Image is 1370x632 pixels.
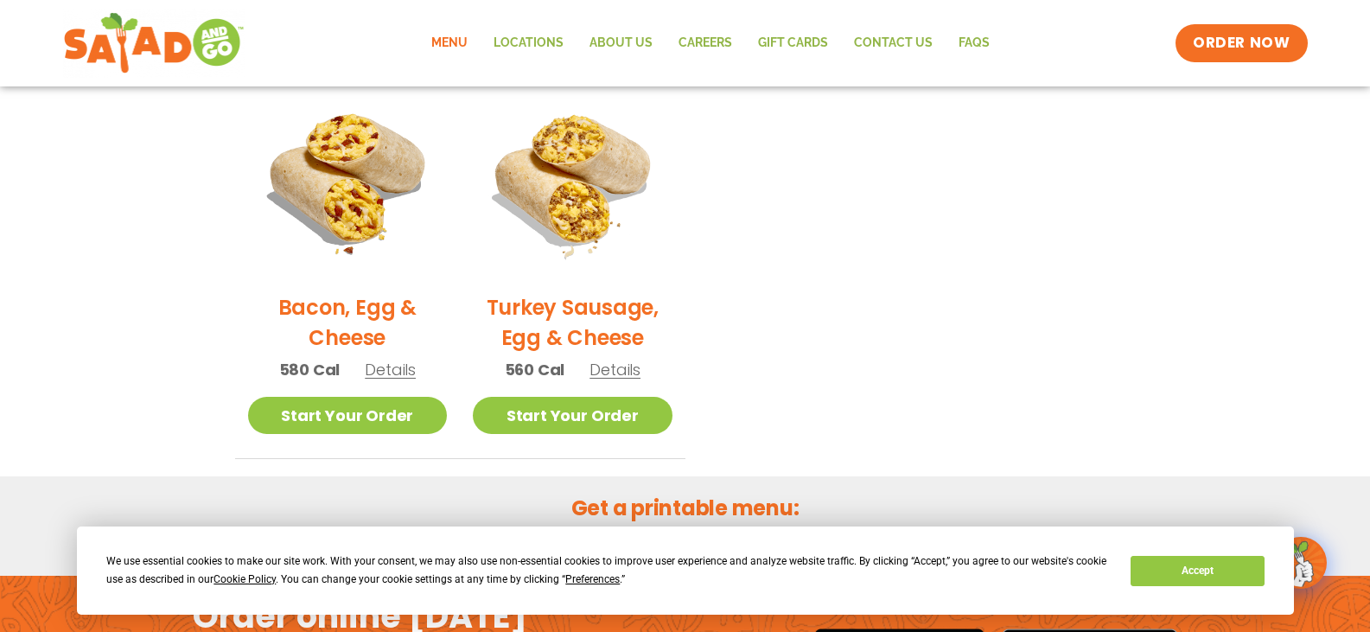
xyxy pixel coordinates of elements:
[841,23,946,63] a: Contact Us
[63,9,245,78] img: new-SAG-logo-768×292
[473,292,672,353] h2: Turkey Sausage, Egg & Cheese
[106,552,1110,589] div: We use essential cookies to make our site work. With your consent, we may also use non-essential ...
[1193,33,1290,54] span: ORDER NOW
[213,573,276,585] span: Cookie Policy
[473,80,672,279] img: Product photo for Turkey Sausage, Egg & Cheese
[1176,24,1307,62] a: ORDER NOW
[365,359,416,380] span: Details
[418,23,481,63] a: Menu
[1131,556,1264,586] button: Accept
[279,358,341,381] span: 580 Cal
[505,358,565,381] span: 560 Cal
[473,397,672,434] a: Start Your Order
[589,359,640,380] span: Details
[565,573,620,585] span: Preferences
[248,80,448,279] img: Product photo for Bacon, Egg & Cheese
[1277,539,1325,587] img: wpChatIcon
[418,23,1003,63] nav: Menu
[481,23,577,63] a: Locations
[745,23,841,63] a: GIFT CARDS
[577,23,666,63] a: About Us
[248,292,448,353] h2: Bacon, Egg & Cheese
[77,527,1294,615] div: Cookie Consent Prompt
[946,23,1003,63] a: FAQs
[235,493,1136,523] h2: Get a printable menu:
[666,23,745,63] a: Careers
[248,397,448,434] a: Start Your Order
